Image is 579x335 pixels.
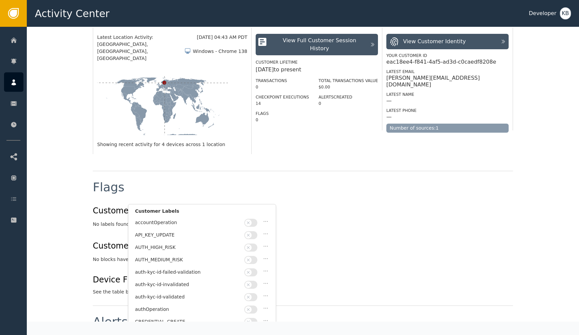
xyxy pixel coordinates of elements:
[135,256,241,263] div: AUTH_MEDIUM_RISK
[256,84,309,90] div: 0
[93,181,124,193] div: Flags
[135,231,241,239] div: API_KEY_UPDATE
[529,9,556,17] div: Developer
[35,6,110,21] span: Activity Center
[403,38,466,46] div: View Customer Identity
[135,269,241,276] div: auth-kyc-id-failed-validation
[93,316,149,328] div: Alerts (0)
[93,205,172,217] div: Customer Labels (0)
[135,318,241,325] div: CREDENTIAL_CREATE
[319,84,378,90] div: $0.00
[135,293,241,300] div: auth-kyc-id-validated
[93,274,273,286] div: Device Flags (2)
[93,256,513,263] div: No blocks have been applied to this customer
[135,306,241,313] div: authOperation
[386,69,509,75] div: Latest Email
[272,37,367,53] div: View Full Customer Session History
[319,95,352,99] label: Alerts Created
[386,91,509,97] div: Latest Name
[93,288,273,295] div: See the table below for details on device flags associated with this customer
[97,41,184,62] span: [GEOGRAPHIC_DATA], [GEOGRAPHIC_DATA], [GEOGRAPHIC_DATA]
[386,124,509,133] div: Number of sources: 1
[386,97,392,104] div: —
[319,78,378,83] label: Total Transactions Value
[177,203,254,218] button: Label this customer
[386,59,496,65] div: eac18ee4-f841-4af5-ad3d-c0caedf8208e
[135,208,269,218] div: Customer Labels
[256,100,309,107] div: 14
[97,34,197,41] div: Latest Location Activity:
[386,108,509,114] div: Latest Phone
[256,34,378,55] button: View Full Customer Session History
[97,141,247,148] div: Showing recent activity for 4 devices across 1 location
[93,221,513,228] div: No labels found on this customer profile
[560,7,571,19] button: KB
[197,34,247,41] div: [DATE] 04:43 AM PDT
[135,244,241,251] div: AUTH_HIGH_RISK
[93,240,172,252] div: Customer Blocks (0)
[256,117,309,123] div: 0
[193,48,247,55] div: Windows - Chrome 138
[386,75,509,88] div: [PERSON_NAME][EMAIL_ADDRESS][DOMAIN_NAME]
[135,281,241,288] div: auth-kyc-id-invalidated
[386,53,509,59] div: Your Customer ID
[256,60,298,65] label: Customer Lifetime
[386,114,392,120] div: —
[319,100,378,107] div: 0
[256,78,287,83] label: Transactions
[256,95,309,99] label: Checkpoint Executions
[256,66,378,74] div: [DATE] to present
[135,219,241,226] div: accountOperation
[256,111,269,116] label: Flags
[386,34,509,49] button: View Customer Identity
